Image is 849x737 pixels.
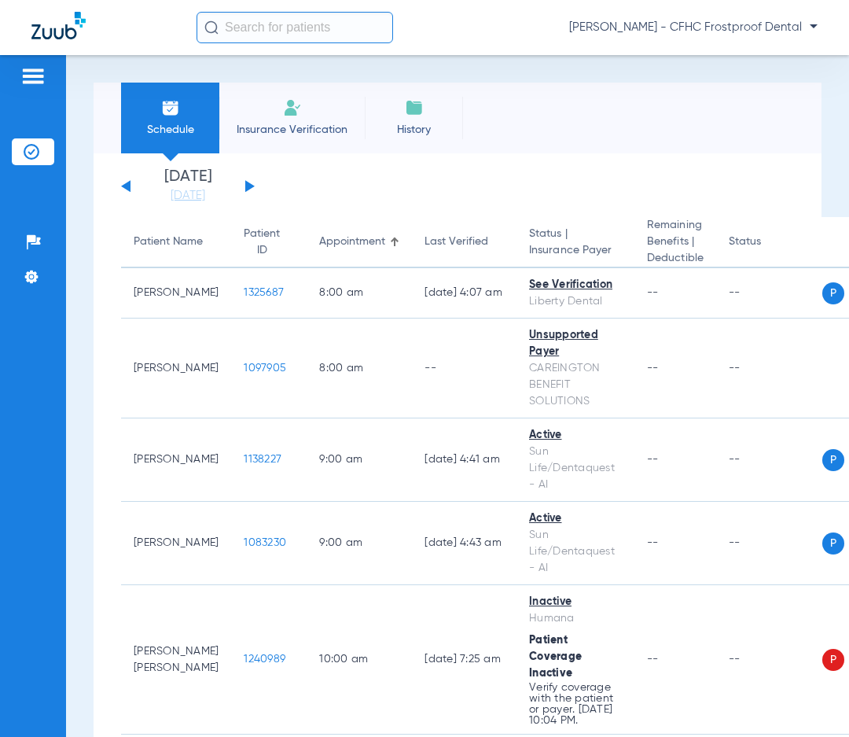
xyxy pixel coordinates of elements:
[822,282,844,304] span: P
[141,169,235,204] li: [DATE]
[319,234,399,250] div: Appointment
[529,277,622,293] div: See Verification
[529,510,622,527] div: Active
[647,250,704,267] span: Deductible
[716,502,822,585] td: --
[529,360,622,410] div: CAREINGTON BENEFIT SOLUTIONS
[31,12,86,39] img: Zuub Logo
[569,20,818,35] span: [PERSON_NAME] - CFHC Frostproof Dental
[716,217,822,268] th: Status
[412,585,516,735] td: [DATE] 7:25 AM
[529,444,622,493] div: Sun Life/Dentaquest - AI
[647,537,659,548] span: --
[244,537,286,548] span: 1083230
[647,454,659,465] span: --
[307,502,412,585] td: 9:00 AM
[405,98,424,117] img: History
[822,532,844,555] span: P
[529,427,622,444] div: Active
[716,585,822,735] td: --
[121,502,231,585] td: [PERSON_NAME]
[424,234,504,250] div: Last Verified
[412,502,516,585] td: [DATE] 4:43 AM
[133,122,208,138] span: Schedule
[244,454,281,465] span: 1138227
[244,287,284,298] span: 1325687
[529,594,622,610] div: Inactive
[716,268,822,319] td: --
[307,268,412,319] td: 8:00 AM
[647,287,659,298] span: --
[121,585,231,735] td: [PERSON_NAME] [PERSON_NAME]
[529,682,622,726] p: Verify coverage with the patient or payer. [DATE] 10:04 PM.
[141,188,235,204] a: [DATE]
[529,610,622,627] div: Humana
[424,234,488,250] div: Last Verified
[412,319,516,418] td: --
[516,217,634,268] th: Status |
[529,635,582,679] span: Patient Coverage Inactive
[121,418,231,502] td: [PERSON_NAME]
[412,418,516,502] td: [DATE] 4:41 AM
[244,226,294,259] div: Patient ID
[529,327,622,360] div: Unsupported Payer
[319,234,385,250] div: Appointment
[244,226,280,259] div: Patient ID
[529,242,622,259] span: Insurance Payer
[231,122,353,138] span: Insurance Verification
[283,98,302,117] img: Manual Insurance Verification
[529,527,622,577] div: Sun Life/Dentaquest - AI
[134,234,219,250] div: Patient Name
[647,654,659,665] span: --
[244,363,286,374] span: 1097905
[197,12,393,43] input: Search for patients
[634,217,716,268] th: Remaining Benefits |
[822,649,844,671] span: P
[716,319,822,418] td: --
[244,654,285,665] span: 1240989
[307,585,412,735] td: 10:00 AM
[121,268,231,319] td: [PERSON_NAME]
[307,418,412,502] td: 9:00 AM
[822,449,844,471] span: P
[121,319,231,418] td: [PERSON_NAME]
[134,234,203,250] div: Patient Name
[716,418,822,502] td: --
[20,67,46,86] img: hamburger-icon
[529,293,622,310] div: Liberty Dental
[377,122,451,138] span: History
[161,98,180,117] img: Schedule
[204,20,219,35] img: Search Icon
[647,363,659,374] span: --
[307,319,412,418] td: 8:00 AM
[412,268,516,319] td: [DATE] 4:07 AM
